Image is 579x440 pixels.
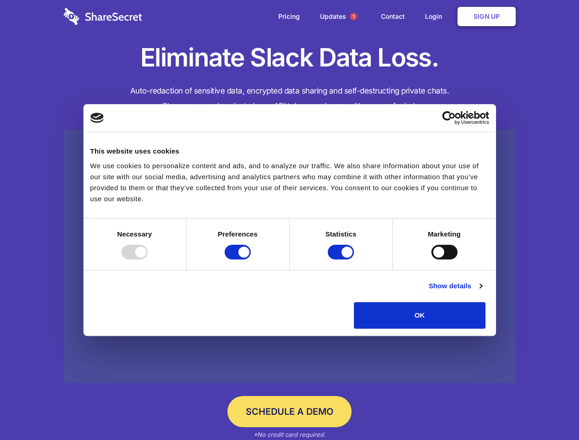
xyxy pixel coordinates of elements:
a: Contact [372,2,414,31]
button: OK [354,302,485,329]
a: Wistia video thumbnail [64,129,516,384]
a: Pricing [269,2,309,31]
span: 1 [350,13,357,20]
strong: Necessary [117,230,152,238]
em: *No credit card required. [254,431,325,438]
a: Sign Up [458,7,516,26]
div: This website uses cookies [90,146,489,157]
img: logo-wordmark-white-trans-d4663122ce5f474addd5e946df7df03e33cb6a1c49d2221995e7729f52c070b2.svg [64,8,142,25]
img: logo [90,113,104,123]
strong: Statistics [325,230,357,238]
div: We use cookies to personalize content and ads, and to analyze our traffic. We also share informat... [90,160,489,204]
strong: Preferences [218,230,258,238]
strong: Marketing [428,230,461,238]
h4: Auto-redaction of sensitive data, encrypted data sharing and self-destructing private chats. Shar... [64,83,516,114]
a: Schedule a Demo [227,396,352,427]
a: Show details [429,280,482,291]
a: Usercentrics Cookiebot - opens in a new window [409,111,489,125]
a: Login [416,2,456,31]
h1: Eliminate Slack Data Loss. [64,41,516,74]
